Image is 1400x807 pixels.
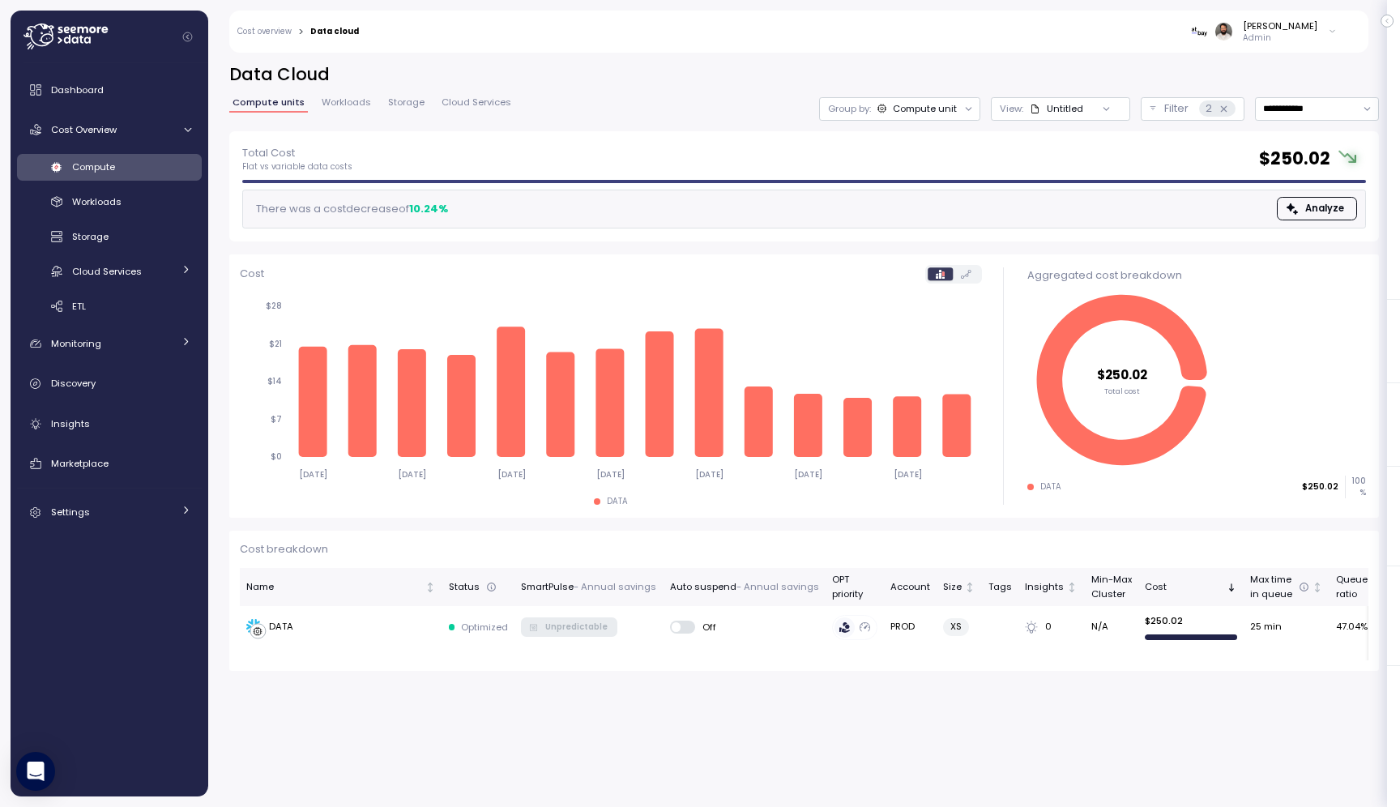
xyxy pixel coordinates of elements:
[310,28,359,36] div: Data cloud
[17,292,202,319] a: ETL
[17,74,202,106] a: Dashboard
[72,265,142,278] span: Cloud Services
[943,580,962,595] div: Size
[17,154,202,181] a: Compute
[51,457,109,470] span: Marketplace
[461,621,508,634] p: Optimized
[51,337,101,350] span: Monitoring
[1138,568,1244,606] th: CostSorted descending
[17,447,202,480] a: Marketplace
[51,506,90,519] span: Settings
[17,327,202,360] a: Monitoring
[950,618,962,635] span: XS
[17,408,202,440] a: Insights
[794,469,822,480] tspan: [DATE]
[17,189,202,216] a: Workloads
[267,376,282,386] tspan: $14
[884,606,937,648] td: PROD
[17,224,202,250] a: Storage
[1243,32,1317,44] p: Admin
[736,580,819,595] p: - Annual savings
[1018,568,1084,606] th: InsightsNot sorted
[442,98,511,107] span: Cloud Services
[72,160,115,173] span: Compute
[72,230,109,243] span: Storage
[322,98,371,107] span: Workloads
[271,414,282,425] tspan: $7
[1027,267,1366,284] div: Aggregated cost breakdown
[269,620,293,634] div: DATA
[246,580,422,595] div: Name
[988,580,1012,595] div: Tags
[695,621,717,634] span: Off
[17,497,202,529] a: Settings
[229,63,1379,87] h2: Data Cloud
[1084,606,1137,648] td: N/A
[269,339,282,349] tspan: $21
[266,301,282,311] tspan: $28
[271,451,282,462] tspan: $0
[1305,198,1344,220] span: Analyze
[240,266,264,282] p: Cost
[242,145,352,161] p: Total Cost
[1066,582,1078,593] div: Not sorted
[670,580,819,595] div: Auto suspend
[1277,197,1357,220] button: Analyze
[398,469,426,480] tspan: [DATE]
[1040,481,1061,493] div: DATA
[964,582,975,593] div: Not sorted
[242,161,352,173] p: Flat vs variable data costs
[177,31,198,43] button: Collapse navigation
[425,582,436,593] div: Not sorted
[1259,147,1330,171] h2: $ 250.02
[607,496,628,507] div: DATA
[299,469,327,480] tspan: [DATE]
[1206,100,1212,117] p: 2
[251,201,448,217] div: There was a cost decrease of
[1250,573,1309,601] div: Max time in queue
[1025,580,1064,595] div: Insights
[72,300,86,313] span: ETL
[1191,23,1208,40] img: 676124322ce2d31a078e3b71.PNG
[695,469,723,480] tspan: [DATE]
[17,258,202,284] a: Cloud Services
[1025,620,1078,634] div: 0
[937,568,982,606] th: SizeNot sorted
[51,377,96,390] span: Discovery
[72,195,122,208] span: Workloads
[51,123,117,136] span: Cost Overview
[240,568,442,606] th: NameNot sorted
[1346,476,1365,497] p: 100 %
[51,417,90,430] span: Insights
[1104,386,1140,396] tspan: Total cost
[1145,580,1223,595] div: Cost
[893,102,957,115] div: Compute unit
[17,113,202,146] a: Cost Overview
[1243,19,1317,32] div: [PERSON_NAME]
[409,201,448,217] div: 10.24 %
[1164,100,1189,117] p: Filter
[1215,23,1232,40] img: ACg8ocLskjvUhBDgxtSFCRx4ztb74ewwa1VrVEuDBD_Ho1mrTsQB-QE=s96-c
[596,469,625,480] tspan: [DATE]
[298,27,304,37] div: >
[237,28,292,36] a: Cost overview
[1226,582,1237,593] div: Sorted descending
[1312,582,1323,593] div: Not sorted
[1145,614,1237,627] p: $ 250.02
[521,617,617,637] button: Unpredictable
[1250,620,1282,634] span: 25 min
[240,541,1368,557] p: Cost breakdown
[497,469,525,480] tspan: [DATE]
[1141,97,1244,121] button: Filter2
[16,752,55,791] div: Open Intercom Messenger
[1091,573,1132,601] div: Min-Max Cluster
[51,83,104,96] span: Dashboard
[893,469,921,480] tspan: [DATE]
[388,98,425,107] span: Storage
[828,102,871,115] p: Group by:
[1336,620,1368,634] span: 47.04 %
[890,580,930,595] div: Account
[1097,366,1147,383] tspan: $250.02
[521,580,656,595] div: SmartPulse
[832,573,877,601] div: OPT priority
